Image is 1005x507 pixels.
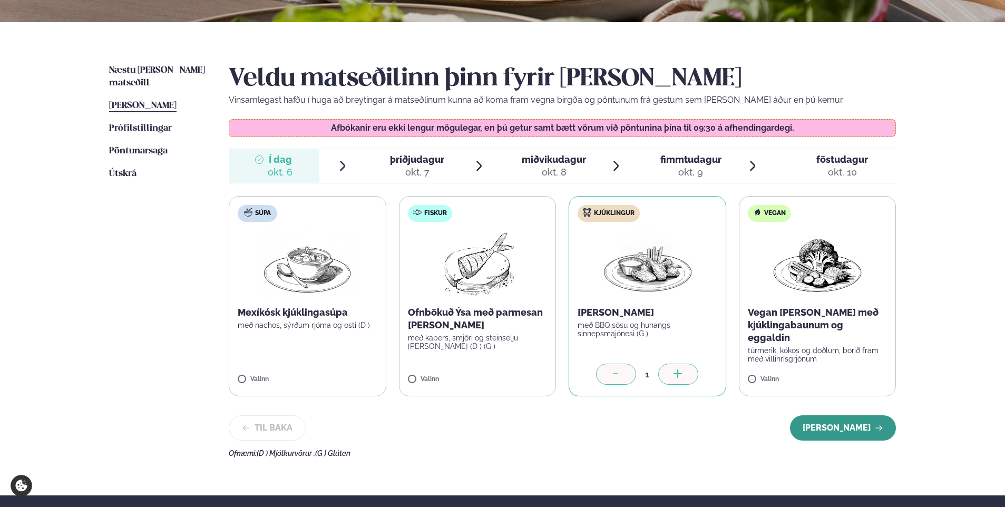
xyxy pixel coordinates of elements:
[660,166,721,179] div: okt. 9
[229,415,306,441] button: Til baka
[771,230,864,298] img: Vegan.png
[268,166,292,179] div: okt. 6
[257,449,315,457] span: (D ) Mjólkurvörur ,
[424,209,447,218] span: Fiskur
[11,475,32,496] a: Cookie settings
[748,346,887,363] p: túrmerik, kókos og döðlum, borið fram með villihrísgrjónum
[578,321,717,338] p: með BBQ sósu og hunangs sinnepsmajónesi (G )
[244,208,252,217] img: soup.svg
[238,306,377,319] p: Mexíkósk kjúklingasúpa
[109,145,168,158] a: Pöntunarsaga
[229,94,896,106] p: Vinsamlegast hafðu í huga að breytingar á matseðlinum kunna að koma fram vegna birgða og pöntunum...
[315,449,350,457] span: (G ) Glúten
[109,100,177,112] a: [PERSON_NAME]
[578,306,717,319] p: [PERSON_NAME]
[816,154,868,165] span: föstudagur
[390,166,444,179] div: okt. 7
[753,208,762,217] img: Vegan.svg
[238,321,377,329] p: með nachos, sýrðum rjóma og osti (D )
[229,449,896,457] div: Ofnæmi:
[255,209,271,218] span: Súpa
[109,124,172,133] span: Prófílstillingar
[413,208,422,217] img: fish.svg
[261,230,354,298] img: Soup.png
[660,154,721,165] span: fimmtudagur
[408,334,548,350] p: með kapers, smjöri og steinselju [PERSON_NAME] (D ) (G )
[109,168,136,180] a: Útskrá
[522,166,586,179] div: okt. 8
[390,154,444,165] span: þriðjudagur
[764,209,786,218] span: Vegan
[636,368,658,381] div: 1
[816,166,868,179] div: okt. 10
[109,64,208,90] a: Næstu [PERSON_NAME] matseðill
[583,208,591,217] img: chicken.svg
[268,153,292,166] span: Í dag
[748,306,887,344] p: Vegan [PERSON_NAME] með kjúklingabaunum og eggaldin
[431,230,524,298] img: Fish.png
[109,169,136,178] span: Útskrá
[240,124,885,132] p: Afbókanir eru ekki lengur mögulegar, en þú getur samt bætt vörum við pöntunina þína til 09:30 á a...
[594,209,635,218] span: Kjúklingur
[109,66,205,87] span: Næstu [PERSON_NAME] matseðill
[109,101,177,110] span: [PERSON_NAME]
[790,415,896,441] button: [PERSON_NAME]
[522,154,586,165] span: miðvikudagur
[109,147,168,155] span: Pöntunarsaga
[408,306,548,331] p: Ofnbökuð Ýsa með parmesan [PERSON_NAME]
[601,230,694,298] img: Chicken-wings-legs.png
[109,122,172,135] a: Prófílstillingar
[229,64,896,94] h2: Veldu matseðilinn þinn fyrir [PERSON_NAME]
